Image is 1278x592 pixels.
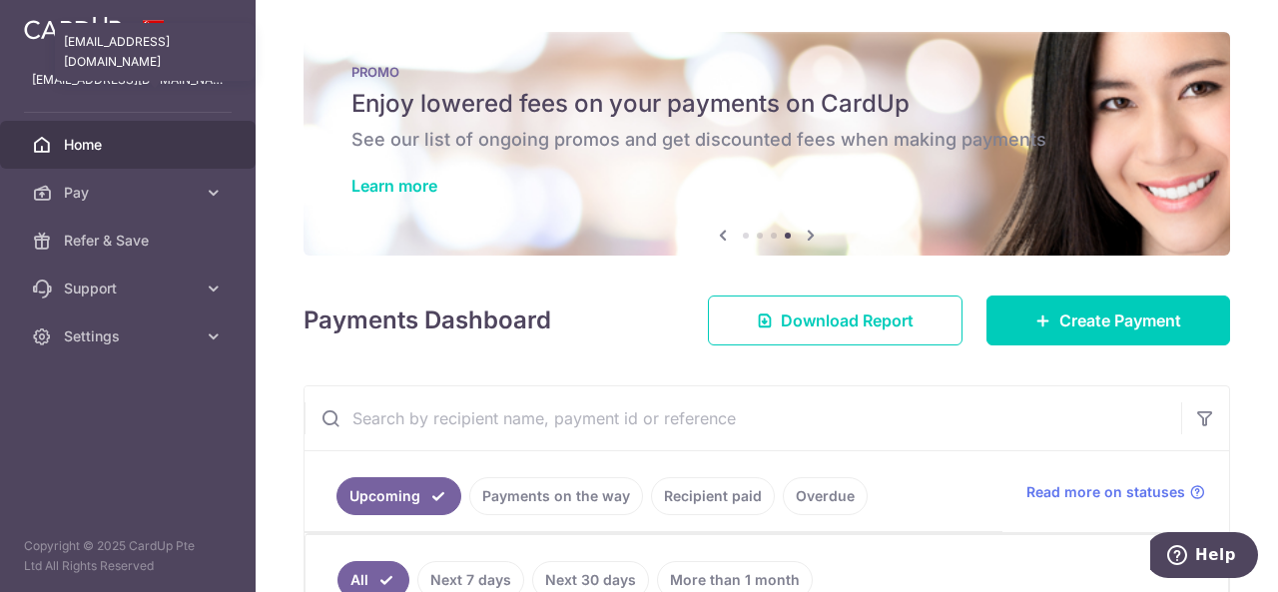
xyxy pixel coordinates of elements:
a: Recipient paid [651,477,775,515]
h6: See our list of ongoing promos and get discounted fees when making payments [351,128,1182,152]
a: Overdue [783,477,868,515]
span: Download Report [781,308,914,332]
iframe: Opens a widget where you can find more information [1150,532,1258,582]
a: Download Report [708,296,962,345]
input: Search by recipient name, payment id or reference [305,386,1181,450]
img: Latest Promos banner [304,32,1230,256]
h5: Enjoy lowered fees on your payments on CardUp [351,88,1182,120]
a: Create Payment [986,296,1230,345]
p: [EMAIL_ADDRESS][DOMAIN_NAME] [32,70,224,90]
h4: Payments Dashboard [304,302,551,338]
span: Read more on statuses [1026,482,1185,502]
a: Upcoming [336,477,461,515]
img: CardUp [24,16,122,40]
span: Pay [64,183,196,203]
span: Home [64,135,196,155]
div: [EMAIL_ADDRESS][DOMAIN_NAME] [55,23,255,81]
span: Refer & Save [64,231,196,251]
p: PROMO [351,64,1182,80]
a: Learn more [351,176,437,196]
span: Create Payment [1059,308,1181,332]
a: Read more on statuses [1026,482,1205,502]
span: Support [64,279,196,298]
a: Payments on the way [469,477,643,515]
span: Settings [64,326,196,346]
